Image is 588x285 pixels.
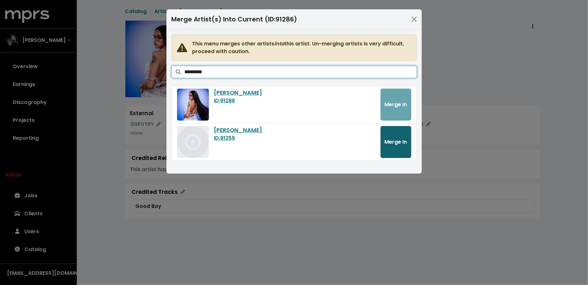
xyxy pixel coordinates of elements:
[381,126,411,158] button: Merge In
[214,126,375,134] div: [PERSON_NAME]
[214,97,375,105] div: ID: 91286
[177,89,209,121] img: This artist
[275,40,285,47] i: into
[409,14,419,24] button: Close
[172,14,297,24] div: Merge Artist(s) Into Current (ID: 91286 )
[385,138,407,146] span: Merge In
[177,126,209,158] img: This artist
[214,89,375,105] a: ​[PERSON_NAME]ID:91286
[192,40,411,55] span: This menu merges other artists this artist. Un-merging artists is very difficult, proceed with ca...
[214,134,375,142] div: ID: 91259
[214,126,375,142] a: [PERSON_NAME]ID:91259
[185,66,417,78] input: Search artists
[214,89,375,97] div: ​[PERSON_NAME]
